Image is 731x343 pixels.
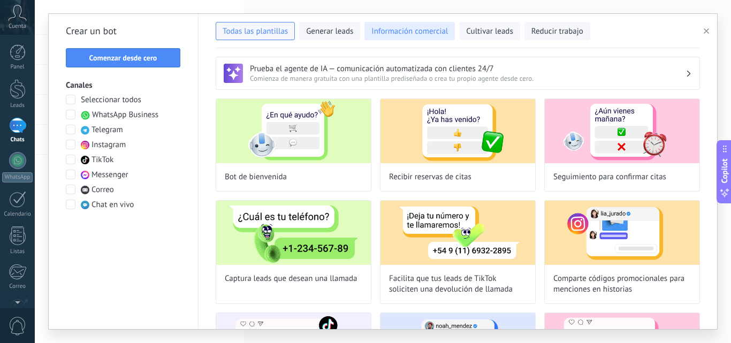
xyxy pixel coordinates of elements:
[371,26,448,37] span: Información comercial
[66,22,181,40] h2: Crear un bot
[216,99,371,163] img: Bot de bienvenida
[545,201,699,265] img: Comparte códigos promocionales para menciones en historias
[92,140,126,150] span: Instagram
[81,95,141,105] span: Seleccionar todos
[2,211,33,218] div: Calendario
[92,110,158,120] span: WhatsApp Business
[2,172,33,182] div: WhatsApp
[250,64,686,74] h3: Prueba el agente de IA — comunicación automatizada con clientes 24/7
[66,48,180,67] button: Comenzar desde cero
[2,64,33,71] div: Panel
[2,248,33,255] div: Listas
[466,26,513,37] span: Cultivar leads
[250,74,686,83] span: Comienza de manera gratuita con una plantilla prediseñada o crea tu propio agente desde cero.
[92,170,128,180] span: Messenger
[2,136,33,143] div: Chats
[524,22,590,40] button: Reducir trabajo
[2,102,33,109] div: Leads
[92,125,123,135] span: Telegram
[719,158,730,183] span: Copilot
[9,23,26,30] span: Cuenta
[380,99,535,163] img: Recibir reservas de citas
[306,26,353,37] span: Generar leads
[389,172,471,182] span: Recibir reservas de citas
[299,22,360,40] button: Generar leads
[216,201,371,265] img: Captura leads que desean una llamada
[216,22,295,40] button: Todas las plantillas
[389,273,527,295] span: Facilita que tus leads de TikTok soliciten una devolución de llamada
[92,200,134,210] span: Chat en vivo
[223,26,288,37] span: Todas las plantillas
[459,22,520,40] button: Cultivar leads
[92,185,114,195] span: Correo
[225,273,357,284] span: Captura leads que desean una llamada
[531,26,583,37] span: Reducir trabajo
[380,201,535,265] img: Facilita que tus leads de TikTok soliciten una devolución de llamada
[2,283,33,290] div: Correo
[553,172,666,182] span: Seguimiento para confirmar citas
[66,80,181,90] h3: Canales
[364,22,455,40] button: Información comercial
[225,172,287,182] span: Bot de bienvenida
[553,273,691,295] span: Comparte códigos promocionales para menciones en historias
[89,54,157,62] span: Comenzar desde cero
[545,99,699,163] img: Seguimiento para confirmar citas
[92,155,113,165] span: TikTok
